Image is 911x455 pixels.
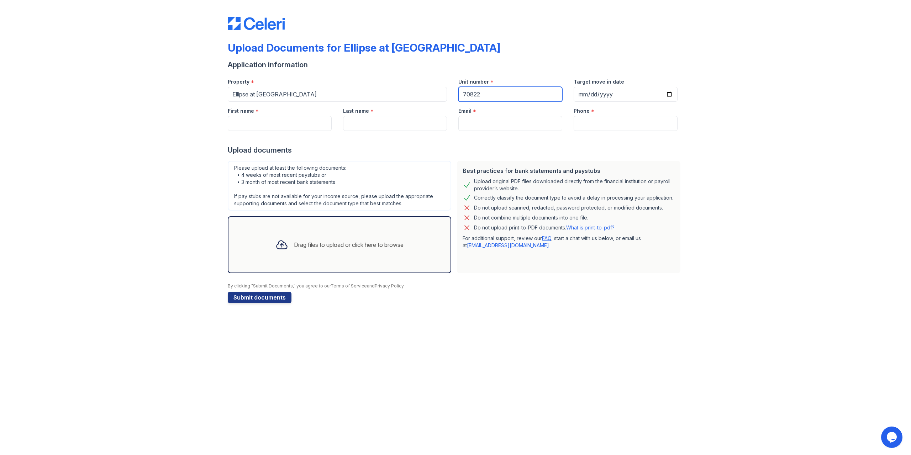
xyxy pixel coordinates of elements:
[343,107,369,115] label: Last name
[228,17,285,30] img: CE_Logo_Blue-a8612792a0a2168367f1c8372b55b34899dd931a85d93a1a3d3e32e68fde9ad4.png
[474,213,588,222] div: Do not combine multiple documents into one file.
[228,145,683,155] div: Upload documents
[463,235,675,249] p: For additional support, review our , start a chat with us below, or email us at
[228,292,291,303] button: Submit documents
[458,78,489,85] label: Unit number
[228,78,249,85] label: Property
[228,161,451,211] div: Please upload at least the following documents: • 4 weeks of most recent paystubs or • 3 month of...
[474,224,615,231] p: Do not upload print-to-PDF documents.
[228,60,683,70] div: Application information
[228,107,254,115] label: First name
[331,283,367,289] a: Terms of Service
[228,41,500,54] div: Upload Documents for Ellipse at [GEOGRAPHIC_DATA]
[228,283,683,289] div: By clicking "Submit Documents," you agree to our and
[474,194,673,202] div: Correctly classify the document type to avoid a delay in processing your application.
[881,427,904,448] iframe: chat widget
[474,178,675,192] div: Upload original PDF files downloaded directly from the financial institution or payroll provider’...
[574,78,624,85] label: Target move in date
[467,242,549,248] a: [EMAIL_ADDRESS][DOMAIN_NAME]
[294,240,404,249] div: Drag files to upload or click here to browse
[375,283,405,289] a: Privacy Policy.
[566,224,615,231] a: What is print-to-pdf?
[474,203,663,212] div: Do not upload scanned, redacted, password protected, or modified documents.
[574,107,590,115] label: Phone
[542,235,551,241] a: FAQ
[458,107,472,115] label: Email
[463,166,675,175] div: Best practices for bank statements and paystubs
